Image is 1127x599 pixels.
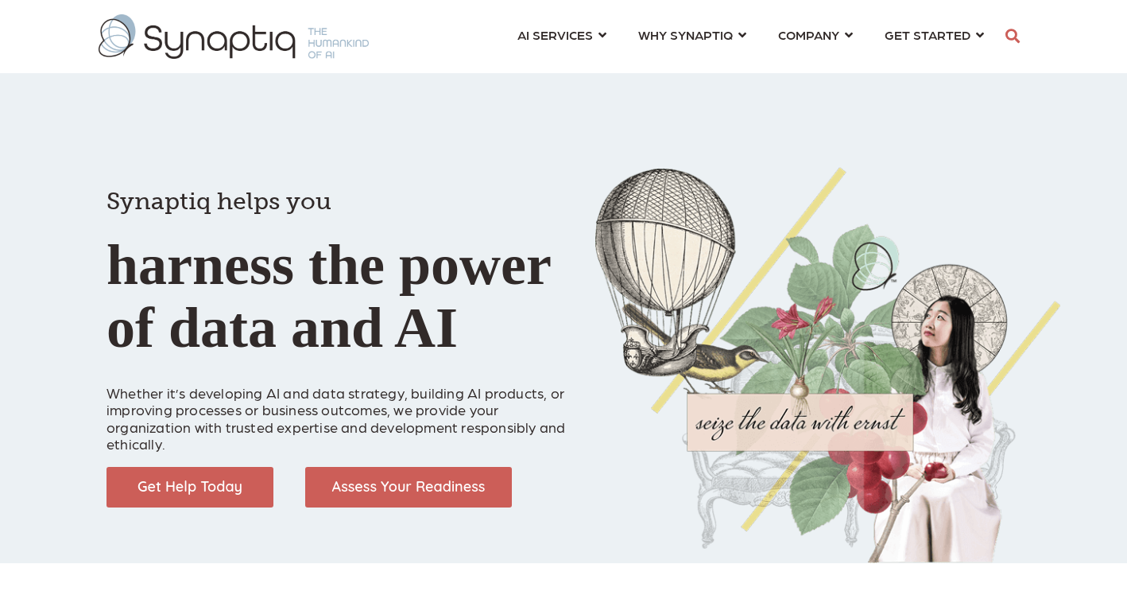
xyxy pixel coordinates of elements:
[99,14,369,59] img: synaptiq logo-1
[885,24,970,45] span: GET STARTED
[778,24,839,45] span: COMPANY
[517,20,606,49] a: AI SERVICES
[502,8,1000,65] nav: menu
[778,20,853,49] a: COMPANY
[107,467,273,508] img: Get Help Today
[517,24,593,45] span: AI SERVICES
[305,467,512,508] img: Assess Your Readiness
[638,24,733,45] span: WHY SYNAPTIQ
[638,20,746,49] a: WHY SYNAPTIQ
[107,159,571,360] h1: harness the power of data and AI
[595,167,1060,563] img: Collage of girl, balloon, bird, and butterfly, with seize the data with ernst text
[885,20,984,49] a: GET STARTED
[107,187,331,216] span: Synaptiq helps you
[107,367,571,453] p: Whether it’s developing AI and data strategy, building AI products, or improving processes or bus...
